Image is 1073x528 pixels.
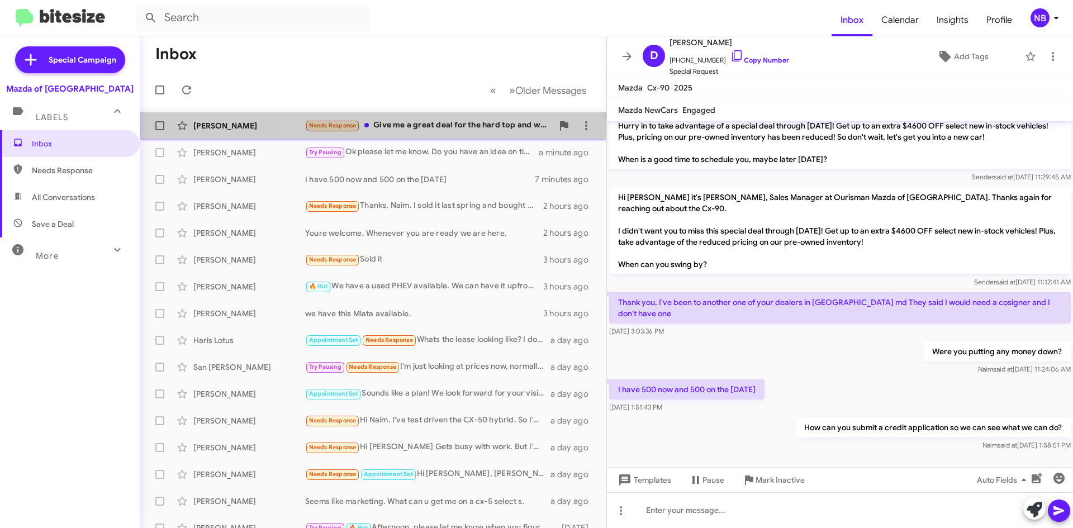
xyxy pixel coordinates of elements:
[974,278,1071,286] span: Sender [DATE] 11:12:41 AM
[618,105,678,115] span: Mazda NewCars
[305,468,550,481] div: Hi [PERSON_NAME], [PERSON_NAME] was great but we went with a different car. Please thank her for ...
[309,122,357,129] span: Needs Response
[996,278,1015,286] span: said at
[550,496,597,507] div: a day ago
[32,138,127,149] span: Inbox
[609,292,1071,324] p: Thank you, I've been to another one of your dealers in [GEOGRAPHIC_DATA] md They said I would nee...
[972,173,1071,181] span: Sender [DATE] 11:29:45 AM
[364,470,413,478] span: Appointment Set
[968,470,1039,490] button: Auto Fields
[305,174,535,185] div: I have 500 now and 500 on the [DATE]
[616,470,671,490] span: Templates
[309,390,358,397] span: Appointment Set
[515,84,586,97] span: Older Messages
[193,388,305,399] div: [PERSON_NAME]
[733,470,814,490] button: Mark Inactive
[1021,8,1061,27] button: NB
[550,415,597,426] div: a day ago
[32,165,127,176] span: Needs Response
[670,66,789,77] span: Special Request
[543,254,597,265] div: 3 hours ago
[543,201,597,212] div: 2 hours ago
[550,335,597,346] div: a day ago
[309,256,357,263] span: Needs Response
[670,36,789,49] span: [PERSON_NAME]
[923,341,1071,361] p: Were you putting any money down?
[702,470,724,490] span: Pause
[928,4,977,36] a: Insights
[309,336,358,344] span: Appointment Set
[305,334,550,346] div: Whats the lease looking like? I dont want to pay more than 800 a month
[193,496,305,507] div: [PERSON_NAME]
[193,469,305,480] div: [PERSON_NAME]
[193,254,305,265] div: [PERSON_NAME]
[982,441,1071,449] span: Naim [DATE] 1:58:51 PM
[32,218,74,230] span: Save a Deal
[36,112,68,122] span: Labels
[609,403,662,411] span: [DATE] 1:51:43 PM
[543,227,597,239] div: 2 hours ago
[977,4,1021,36] a: Profile
[309,417,357,424] span: Needs Response
[36,251,59,261] span: More
[365,336,413,344] span: Needs Response
[305,119,553,132] div: Give me a great deal for the hard top and will pay in cash. What would be the out the door sale p...
[305,280,543,293] div: We have a used PHEV available. We can have it upfront for you when you arrive.
[305,360,550,373] div: I'm just looking at prices now, normally make a purchase like this in December, but wanted to see...
[193,361,305,373] div: San [PERSON_NAME]
[193,227,305,239] div: [PERSON_NAME]
[490,83,496,97] span: «
[193,120,305,131] div: [PERSON_NAME]
[535,174,597,185] div: 7 minutes ago
[309,202,357,210] span: Needs Response
[978,365,1071,373] span: Naim [DATE] 11:24:06 AM
[730,56,789,64] a: Copy Number
[305,387,550,400] div: Sounds like a plan! We look forward for your visit this upcoming [DATE].
[670,49,789,66] span: [PHONE_NUMBER]
[832,4,872,36] a: Inbox
[609,327,664,335] span: [DATE] 3:03:36 PM
[305,441,550,454] div: Hi [PERSON_NAME] Gets busy with work. But I'm still interested in buying CX30 Preferred. With the...
[15,46,125,73] a: Special Campaign
[193,147,305,158] div: [PERSON_NAME]
[539,147,597,158] div: a minute ago
[795,417,1071,437] p: How can you submit a credit application so we can see what we can do?
[193,174,305,185] div: [PERSON_NAME]
[872,4,928,36] a: Calendar
[550,469,597,480] div: a day ago
[647,83,670,93] span: Cx-90
[193,442,305,453] div: [PERSON_NAME]
[305,308,543,319] div: we have this Miata available.
[305,414,550,427] div: Hi Naim. I've test driven the CX-50 hybrid. So I'm keen to discuss the best deals you can offer. ...
[680,470,733,490] button: Pause
[309,444,357,451] span: Needs Response
[509,83,515,97] span: »
[905,46,1019,66] button: Add Tags
[305,253,543,266] div: Sold it
[32,192,95,203] span: All Conversations
[305,496,550,507] div: Seems like marketing. What can u get me on a cx-5 select s.
[193,415,305,426] div: [PERSON_NAME]
[609,82,1071,169] p: Hi [PERSON_NAME] it's [PERSON_NAME], Sales Manager at Ourisman Mazda of [GEOGRAPHIC_DATA]. Thanks...
[193,335,305,346] div: Haris Lotus
[994,173,1013,181] span: said at
[305,146,539,159] div: Ok please let me know. Do you have an idea on time?
[309,283,328,290] span: 🔥 Hot
[6,83,134,94] div: Mazda of [GEOGRAPHIC_DATA]
[1031,8,1050,27] div: NB
[550,361,597,373] div: a day ago
[135,4,370,31] input: Search
[349,363,396,370] span: Needs Response
[977,470,1031,490] span: Auto Fields
[607,470,680,490] button: Templates
[309,363,341,370] span: Try Pausing
[954,46,989,66] span: Add Tags
[682,105,715,115] span: Engaged
[543,308,597,319] div: 3 hours ago
[49,54,116,65] span: Special Campaign
[550,388,597,399] div: a day ago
